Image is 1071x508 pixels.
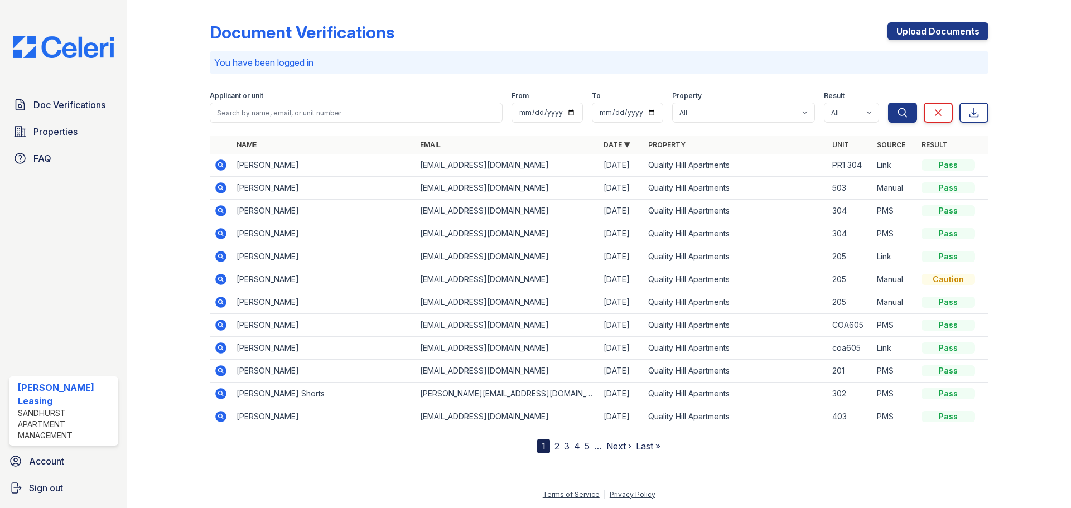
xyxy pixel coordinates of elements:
[828,291,872,314] td: 205
[599,245,644,268] td: [DATE]
[872,154,917,177] td: Link
[420,141,441,149] a: Email
[4,477,123,499] a: Sign out
[416,245,599,268] td: [EMAIL_ADDRESS][DOMAIN_NAME]
[872,177,917,200] td: Manual
[210,103,503,123] input: Search by name, email, or unit number
[872,245,917,268] td: Link
[594,439,602,453] span: …
[33,125,78,138] span: Properties
[599,154,644,177] td: [DATE]
[232,222,416,245] td: [PERSON_NAME]
[599,268,644,291] td: [DATE]
[564,441,570,452] a: 3
[416,154,599,177] td: [EMAIL_ADDRESS][DOMAIN_NAME]
[232,154,416,177] td: [PERSON_NAME]
[828,314,872,337] td: COA605
[828,383,872,405] td: 302
[828,200,872,222] td: 304
[672,91,702,100] label: Property
[599,383,644,405] td: [DATE]
[214,56,984,69] p: You have been logged in
[537,439,550,453] div: 1
[872,337,917,360] td: Link
[416,268,599,291] td: [EMAIL_ADDRESS][DOMAIN_NAME]
[604,141,630,149] a: Date ▼
[644,337,827,360] td: Quality Hill Apartments
[644,268,827,291] td: Quality Hill Apartments
[416,337,599,360] td: [EMAIL_ADDRESS][DOMAIN_NAME]
[416,383,599,405] td: [PERSON_NAME][EMAIL_ADDRESS][DOMAIN_NAME]
[922,274,975,285] div: Caution
[922,320,975,331] div: Pass
[922,251,975,262] div: Pass
[828,177,872,200] td: 503
[922,365,975,376] div: Pass
[922,388,975,399] div: Pass
[232,291,416,314] td: [PERSON_NAME]
[872,383,917,405] td: PMS
[232,314,416,337] td: [PERSON_NAME]
[33,98,105,112] span: Doc Verifications
[872,360,917,383] td: PMS
[828,245,872,268] td: 205
[9,120,118,143] a: Properties
[210,91,263,100] label: Applicant or unit
[232,177,416,200] td: [PERSON_NAME]
[887,22,988,40] a: Upload Documents
[828,337,872,360] td: coa605
[416,360,599,383] td: [EMAIL_ADDRESS][DOMAIN_NAME]
[644,222,827,245] td: Quality Hill Apartments
[232,337,416,360] td: [PERSON_NAME]
[606,441,631,452] a: Next ›
[644,154,827,177] td: Quality Hill Apartments
[872,268,917,291] td: Manual
[599,177,644,200] td: [DATE]
[416,177,599,200] td: [EMAIL_ADDRESS][DOMAIN_NAME]
[644,177,827,200] td: Quality Hill Apartments
[636,441,660,452] a: Last »
[644,245,827,268] td: Quality Hill Apartments
[554,441,559,452] a: 2
[610,490,655,499] a: Privacy Policy
[599,405,644,428] td: [DATE]
[4,36,123,58] img: CE_Logo_Blue-a8612792a0a2168367f1c8372b55b34899dd931a85d93a1a3d3e32e68fde9ad4.png
[18,381,114,408] div: [PERSON_NAME] Leasing
[872,314,917,337] td: PMS
[232,383,416,405] td: [PERSON_NAME] Shorts
[416,405,599,428] td: [EMAIL_ADDRESS][DOMAIN_NAME]
[872,291,917,314] td: Manual
[232,268,416,291] td: [PERSON_NAME]
[648,141,686,149] a: Property
[828,360,872,383] td: 201
[599,222,644,245] td: [DATE]
[9,147,118,170] a: FAQ
[872,200,917,222] td: PMS
[922,159,975,171] div: Pass
[644,383,827,405] td: Quality Hill Apartments
[4,450,123,472] a: Account
[599,360,644,383] td: [DATE]
[922,205,975,216] div: Pass
[599,314,644,337] td: [DATE]
[828,222,872,245] td: 304
[922,411,975,422] div: Pass
[877,141,905,149] a: Source
[922,297,975,308] div: Pass
[18,408,114,441] div: Sandhurst Apartment Management
[33,152,51,165] span: FAQ
[543,490,600,499] a: Terms of Service
[599,200,644,222] td: [DATE]
[824,91,845,100] label: Result
[644,314,827,337] td: Quality Hill Apartments
[29,454,64,468] span: Account
[210,22,394,42] div: Document Verifications
[232,200,416,222] td: [PERSON_NAME]
[922,141,948,149] a: Result
[232,405,416,428] td: [PERSON_NAME]
[416,291,599,314] td: [EMAIL_ADDRESS][DOMAIN_NAME]
[828,405,872,428] td: 403
[416,200,599,222] td: [EMAIL_ADDRESS][DOMAIN_NAME]
[232,245,416,268] td: [PERSON_NAME]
